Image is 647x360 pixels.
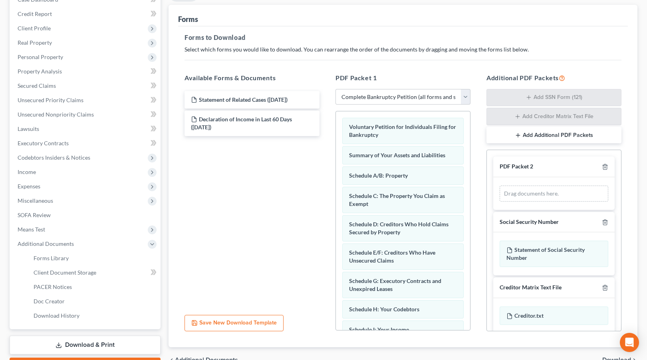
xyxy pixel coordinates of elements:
[185,73,320,83] h5: Available Forms & Documents
[34,312,79,319] span: Download History
[500,241,608,267] div: Statement of Social Security Number
[500,307,608,325] div: Creditor.txt
[34,269,96,276] span: Client Document Storage
[18,82,56,89] span: Secured Claims
[335,73,470,83] h5: PDF Packet 1
[18,39,52,46] span: Real Property
[486,73,621,83] h5: Additional PDF Packets
[34,298,65,305] span: Doc Creator
[18,53,63,60] span: Personal Property
[349,326,409,333] span: Schedule I: Your Income
[185,45,621,53] p: Select which forms you would like to download. You can rearrange the order of the documents by dr...
[191,116,292,131] span: Declaration of Income in Last 60 Days ([DATE])
[11,122,161,136] a: Lawsuits
[18,97,83,103] span: Unsecured Priority Claims
[11,79,161,93] a: Secured Claims
[199,96,288,103] span: Statement of Related Cases ([DATE])
[18,183,40,190] span: Expenses
[349,249,435,264] span: Schedule E/F: Creditors Who Have Unsecured Claims
[27,265,161,280] a: Client Document Storage
[349,123,456,138] span: Voluntary Petition for Individuals Filing for Bankruptcy
[185,33,621,42] h5: Forms to Download
[27,280,161,294] a: PACER Notices
[349,277,441,292] span: Schedule G: Executory Contracts and Unexpired Leases
[620,333,639,352] div: Open Intercom Messenger
[18,240,74,247] span: Additional Documents
[500,284,562,291] div: Creditor Matrix Text File
[11,93,161,107] a: Unsecured Priority Claims
[11,136,161,150] a: Executory Contracts
[500,163,533,170] div: PDF Packet 2
[11,208,161,222] a: SOFA Review
[185,315,284,332] button: Save New Download Template
[18,125,39,132] span: Lawsuits
[18,68,62,75] span: Property Analysis
[18,111,94,118] span: Unsecured Nonpriority Claims
[349,221,449,235] span: Schedule D: Creditors Who Hold Claims Secured by Property
[349,192,445,207] span: Schedule C: The Property You Claim as Exempt
[486,89,621,107] button: Add SSN Form (121)
[18,25,51,32] span: Client Profile
[11,64,161,79] a: Property Analysis
[178,14,198,24] div: Forms
[500,218,559,226] div: Social Security Number
[11,107,161,122] a: Unsecured Nonpriority Claims
[27,309,161,323] a: Download History
[349,306,419,313] span: Schedule H: Your Codebtors
[486,127,621,144] button: Add Additional PDF Packets
[18,140,69,146] span: Executory Contracts
[18,226,45,233] span: Means Test
[18,154,90,161] span: Codebtors Insiders & Notices
[11,7,161,21] a: Credit Report
[18,212,51,218] span: SOFA Review
[18,10,52,17] span: Credit Report
[18,197,53,204] span: Miscellaneous
[500,186,608,202] div: Drag documents here.
[486,108,621,125] button: Add Creditor Matrix Text File
[27,251,161,265] a: Forms Library
[18,168,36,175] span: Income
[34,255,69,261] span: Forms Library
[349,172,408,179] span: Schedule A/B: Property
[34,283,72,290] span: PACER Notices
[27,294,161,309] a: Doc Creator
[10,336,161,354] a: Download & Print
[349,152,445,158] span: Summary of Your Assets and Liabilities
